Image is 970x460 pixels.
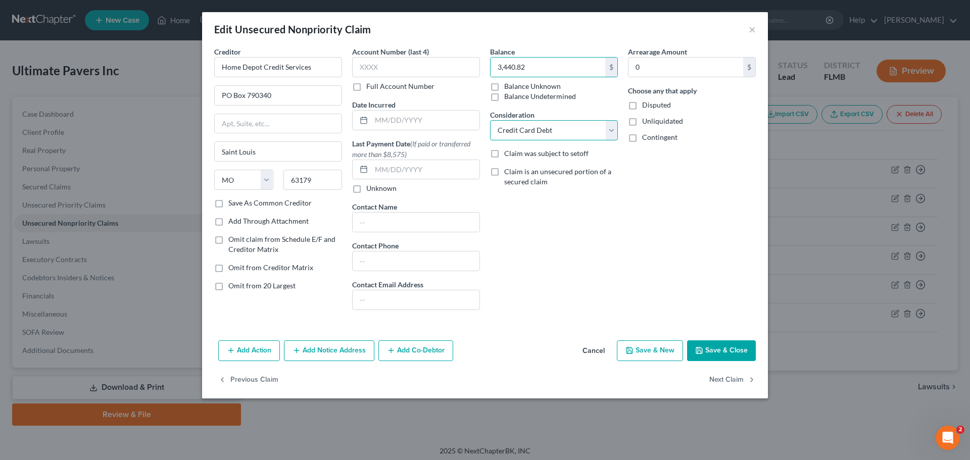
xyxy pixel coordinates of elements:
span: Contingent [642,133,677,141]
input: Search creditor by name... [214,57,342,77]
input: -- [353,251,479,271]
label: Arrearage Amount [628,46,687,57]
span: Omit from 20 Largest [228,281,296,290]
input: Enter city... [215,142,342,161]
input: MM/DD/YYYY [371,111,479,130]
span: Unliquidated [642,117,683,125]
input: -- [353,290,479,310]
span: Omit claim from Schedule E/F and Creditor Matrix [228,235,335,253]
span: Omit from Creditor Matrix [228,263,313,272]
label: Account Number (last 4) [352,46,429,57]
span: 2 [956,426,964,434]
button: Add Co-Debtor [378,340,453,362]
div: Edit Unsecured Nonpriority Claim [214,22,371,36]
button: Add Notice Address [284,340,374,362]
input: 0.00 [628,58,743,77]
button: Cancel [574,341,613,362]
label: Save As Common Creditor [228,198,312,208]
label: Unknown [366,183,397,193]
label: Balance [490,46,515,57]
button: Next Claim [709,369,756,390]
input: -- [353,213,479,232]
button: Save & Close [687,340,756,362]
span: Creditor [214,47,241,56]
label: Contact Email Address [352,279,423,290]
span: (If paid or transferred more than $8,575) [352,139,470,159]
iframe: Intercom live chat [936,426,960,450]
button: × [749,23,756,35]
label: Date Incurred [352,99,396,110]
label: Consideration [490,110,535,120]
label: Last Payment Date [352,138,480,160]
label: Add Through Attachment [228,216,309,226]
label: Contact Name [352,201,397,212]
button: Previous Claim [218,369,278,390]
input: Enter zip... [283,170,343,190]
label: Balance Unknown [504,81,561,91]
input: Apt, Suite, etc... [215,114,342,133]
button: Add Action [218,340,280,362]
label: Full Account Number [366,81,434,91]
input: MM/DD/YYYY [371,160,479,179]
div: $ [605,58,617,77]
button: Save & New [617,340,683,362]
label: Contact Phone [352,240,399,251]
input: 0.00 [491,58,605,77]
span: Claim was subject to setoff [504,149,589,158]
span: Disputed [642,100,671,109]
div: $ [743,58,755,77]
label: Balance Undetermined [504,91,576,101]
input: XXXX [352,57,480,77]
label: Choose any that apply [628,85,697,96]
span: Claim is an unsecured portion of a secured claim [504,167,611,186]
input: Enter address... [215,86,342,105]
